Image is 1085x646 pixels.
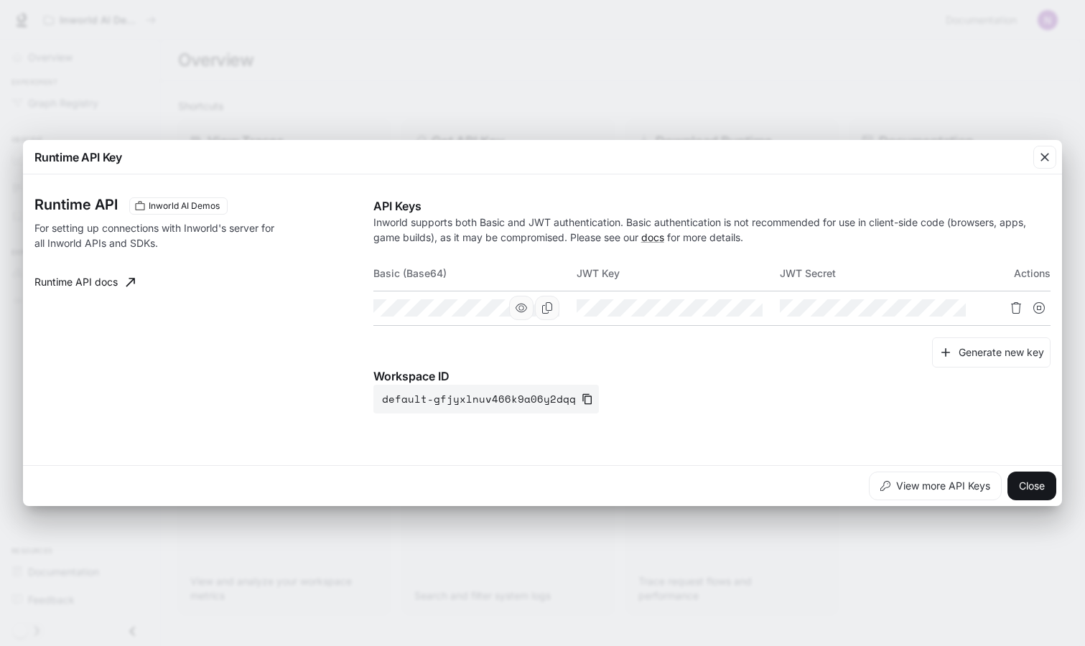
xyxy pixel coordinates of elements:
p: For setting up connections with Inworld's server for all Inworld APIs and SDKs. [34,220,280,251]
th: Basic (Base64) [373,256,577,291]
div: These keys will apply to your current workspace only [129,197,228,215]
button: Suspend API key [1028,296,1051,319]
th: Actions [983,256,1051,291]
a: Runtime API docs [29,268,141,296]
button: Delete API key [1005,296,1028,319]
span: Inworld AI Demos [143,200,225,212]
th: JWT Key [577,256,780,291]
a: docs [641,231,664,243]
h3: Runtime API [34,197,118,212]
button: Copy Basic (Base64) [535,296,559,320]
button: Generate new key [932,337,1051,368]
p: Runtime API Key [34,149,122,166]
button: View more API Keys [869,472,1002,500]
p: Inworld supports both Basic and JWT authentication. Basic authentication is not recommended for u... [373,215,1051,245]
p: API Keys [373,197,1051,215]
button: default-gfjyxlnuv466k9a06y2dqq [373,385,599,413]
th: JWT Secret [780,256,983,291]
button: Close [1007,472,1056,500]
p: Workspace ID [373,368,1051,385]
